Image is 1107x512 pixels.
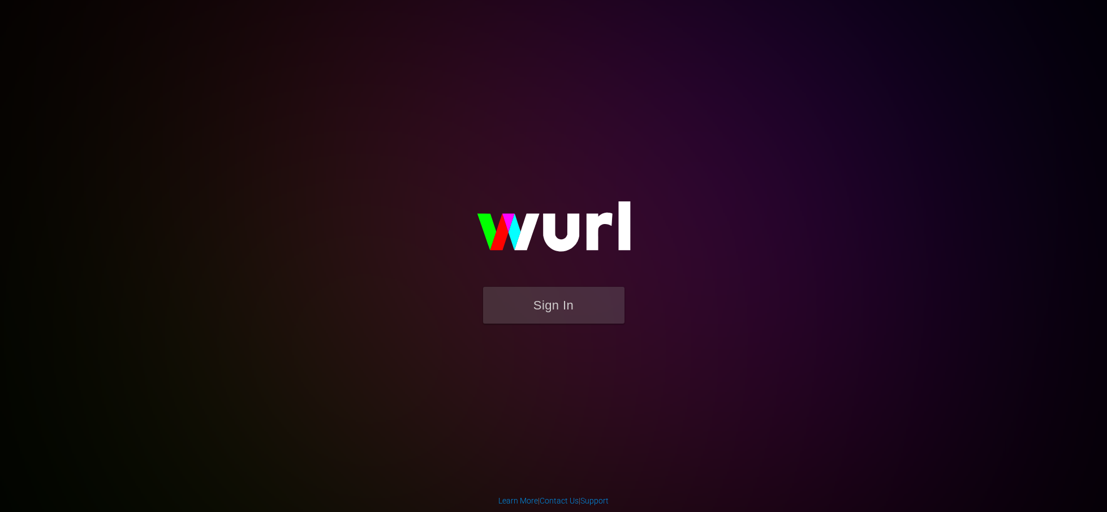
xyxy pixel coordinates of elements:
a: Support [580,496,609,505]
a: Learn More [498,496,538,505]
div: | | [498,495,609,506]
img: wurl-logo-on-black-223613ac3d8ba8fe6dc639794a292ebdb59501304c7dfd60c99c58986ef67473.svg [441,177,667,287]
a: Contact Us [540,496,579,505]
button: Sign In [483,287,624,324]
